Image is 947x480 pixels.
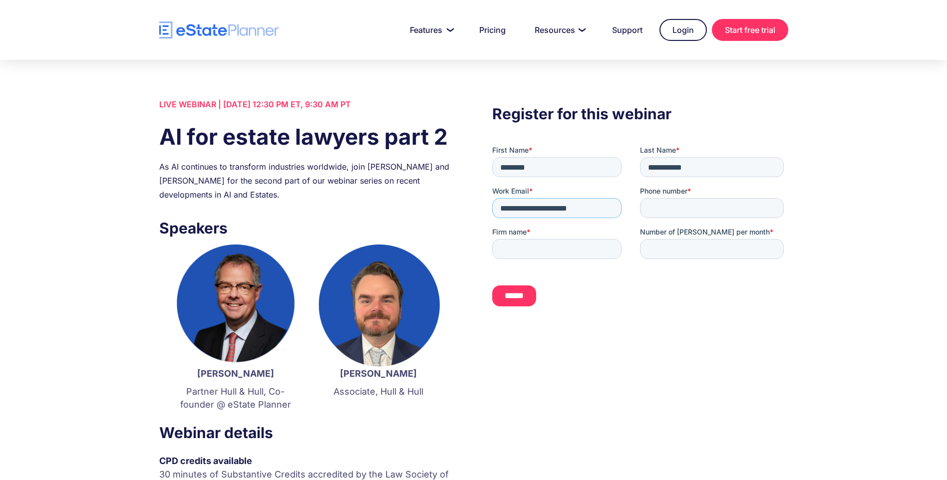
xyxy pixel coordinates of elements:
[159,160,455,202] div: As AI continues to transform industries worldwide, join [PERSON_NAME] and [PERSON_NAME] for the s...
[159,121,455,152] h1: AI for estate lawyers part 2
[197,368,274,379] strong: [PERSON_NAME]
[159,217,455,240] h3: Speakers
[600,20,654,40] a: Support
[523,20,595,40] a: Resources
[340,368,417,379] strong: [PERSON_NAME]
[159,421,455,444] h3: Webinar details
[159,21,279,39] a: home
[159,97,455,111] div: LIVE WEBINAR | [DATE] 12:30 PM ET, 9:30 AM PT
[712,19,788,41] a: Start free trial
[317,385,440,398] p: Associate, Hull & Hull
[159,456,252,466] strong: CPD credits available
[492,102,788,125] h3: Register for this webinar
[659,19,707,41] a: Login
[467,20,518,40] a: Pricing
[398,20,462,40] a: Features
[174,385,297,411] p: Partner Hull & Hull, Co-founder @ eState Planner
[492,145,788,315] iframe: Form 0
